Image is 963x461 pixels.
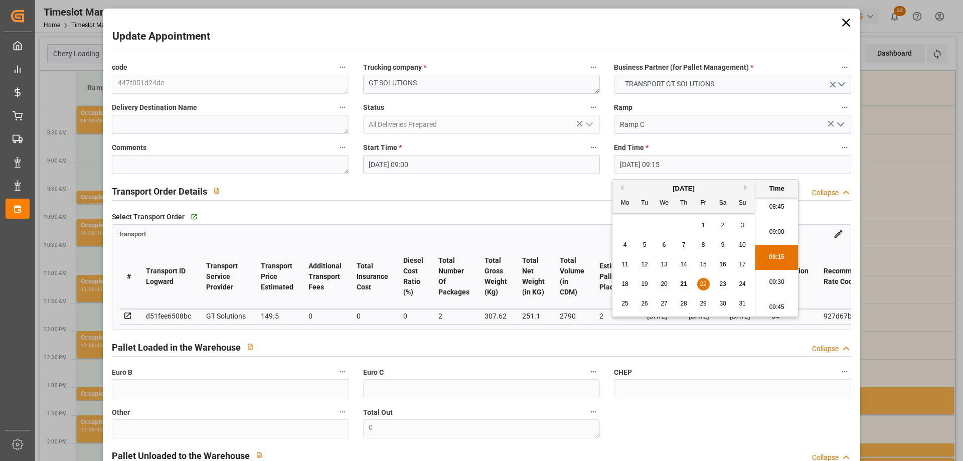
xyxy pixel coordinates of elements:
[363,142,402,153] span: Start Time
[363,155,600,174] input: DD-MM-YYYY HH:MM
[741,222,744,229] span: 3
[641,261,648,268] span: 12
[638,297,651,310] div: Choose Tuesday, August 26th, 2025
[719,300,726,307] span: 30
[758,184,795,194] div: Time
[431,244,477,309] th: Total Number Of Packages
[612,184,755,194] div: [DATE]
[207,181,226,200] button: View description
[623,241,627,248] span: 4
[438,310,469,322] div: 2
[112,185,207,198] h2: Transport Order Details
[643,241,647,248] span: 5
[755,220,798,245] li: 09:00
[744,185,750,191] button: Next Month
[755,245,798,270] li: 09:15
[592,244,639,309] th: Estimated Pallet Places
[619,297,631,310] div: Choose Monday, August 25th, 2025
[700,300,706,307] span: 29
[641,300,648,307] span: 26
[619,258,631,271] div: Choose Monday, August 11th, 2025
[824,310,872,322] div: 927d67b4ea63
[112,75,349,94] textarea: 447f051d24de
[717,258,729,271] div: Choose Saturday, August 16th, 2025
[112,29,210,45] h2: Update Appointment
[638,258,651,271] div: Choose Tuesday, August 12th, 2025
[357,310,388,322] div: 0
[678,278,690,290] div: Choose Thursday, August 21st, 2025
[336,405,349,418] button: Other
[403,310,423,322] div: 0
[363,75,600,94] textarea: GT SOLUTIONS
[363,367,384,378] span: Euro C
[119,230,146,238] span: transport
[661,300,667,307] span: 27
[206,310,246,322] div: GT Solutions
[663,241,666,248] span: 6
[587,61,600,74] button: Trucking company *
[615,216,752,314] div: month 2025-08
[678,239,690,251] div: Choose Thursday, August 7th, 2025
[755,295,798,320] li: 09:45
[697,297,710,310] div: Choose Friday, August 29th, 2025
[697,258,710,271] div: Choose Friday, August 15th, 2025
[112,62,127,73] span: code
[719,261,726,268] span: 16
[680,261,687,268] span: 14
[336,101,349,114] button: Delivery Destination Name
[614,155,851,174] input: DD-MM-YYYY HH:MM
[638,197,651,210] div: Tu
[658,197,671,210] div: We
[621,280,628,287] span: 18
[736,219,749,232] div: Choose Sunday, August 3rd, 2025
[241,337,260,356] button: View description
[396,244,431,309] th: Diesel Cost Ratio (%)
[739,261,745,268] span: 17
[363,419,600,438] textarea: 0
[812,188,839,198] div: Collapse
[261,310,293,322] div: 149.5
[678,297,690,310] div: Choose Thursday, August 28th, 2025
[638,239,651,251] div: Choose Tuesday, August 5th, 2025
[253,244,301,309] th: Transport Price Estimated
[700,280,706,287] span: 22
[614,142,649,153] span: End Time
[697,219,710,232] div: Choose Friday, August 1st, 2025
[832,117,847,132] button: open menu
[736,197,749,210] div: Su
[755,195,798,220] li: 08:45
[112,142,146,153] span: Comments
[112,102,197,113] span: Delivery Destination Name
[736,297,749,310] div: Choose Sunday, August 31st, 2025
[700,261,706,268] span: 15
[308,310,342,322] div: 0
[363,102,384,113] span: Status
[522,310,545,322] div: 251.1
[336,141,349,154] button: Comments
[112,367,132,378] span: Euro B
[199,244,253,309] th: Transport Service Provider
[838,101,851,114] button: Ramp
[587,141,600,154] button: Start Time *
[336,61,349,74] button: code
[138,244,199,309] th: Transport ID Logward
[614,115,851,134] input: Type to search/select
[678,197,690,210] div: Th
[363,115,600,134] input: Type to search/select
[638,278,651,290] div: Choose Tuesday, August 19th, 2025
[682,241,686,248] span: 7
[560,310,584,322] div: 2790
[697,239,710,251] div: Choose Friday, August 8th, 2025
[658,239,671,251] div: Choose Wednesday, August 6th, 2025
[119,229,146,237] a: transport
[717,278,729,290] div: Choose Saturday, August 23rd, 2025
[719,280,726,287] span: 23
[739,241,745,248] span: 10
[736,258,749,271] div: Choose Sunday, August 17th, 2025
[702,241,705,248] span: 8
[697,278,710,290] div: Choose Friday, August 22nd, 2025
[678,258,690,271] div: Choose Thursday, August 14th, 2025
[812,344,839,354] div: Collapse
[680,280,687,287] span: 21
[755,270,798,295] li: 09:30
